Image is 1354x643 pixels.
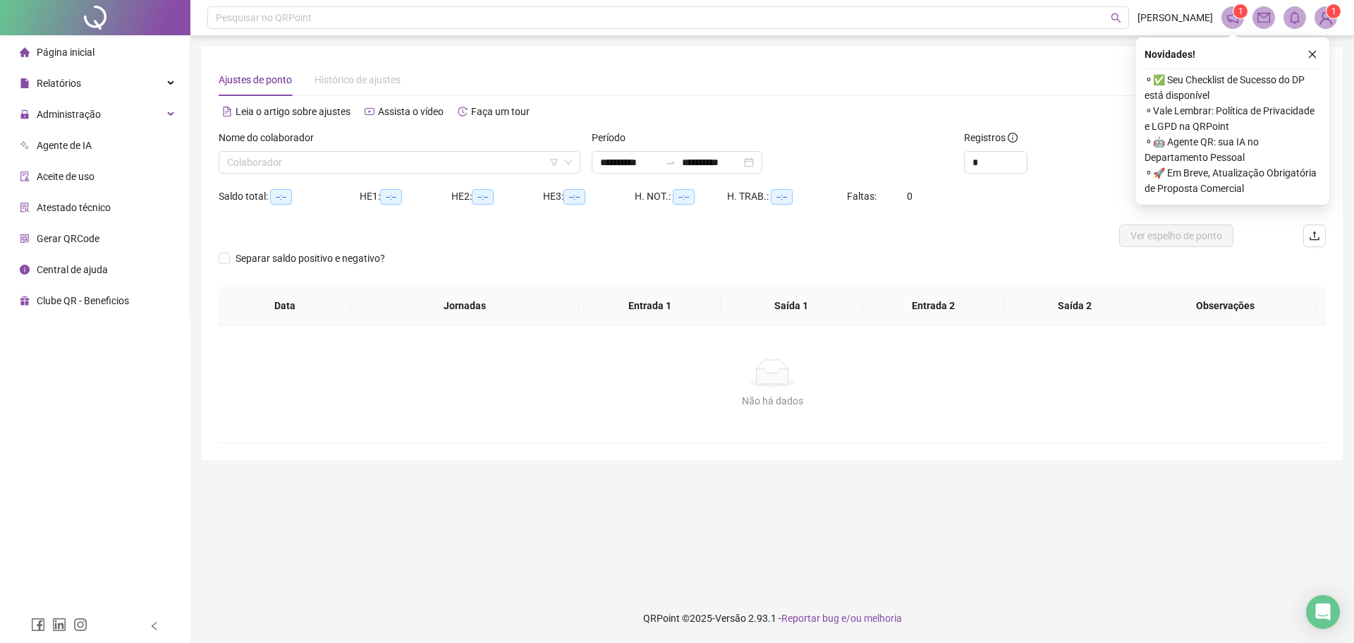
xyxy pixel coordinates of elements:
[1233,4,1248,18] sup: 1
[451,188,543,205] div: HE 2:
[543,188,635,205] div: HE 3:
[1111,13,1121,23] span: search
[665,157,676,168] span: swap-right
[635,188,727,205] div: H. NOT.:
[550,158,559,167] span: filter
[673,189,695,205] span: --:--
[20,78,30,88] span: file
[37,202,111,213] span: Atestado técnico
[1145,72,1321,103] span: ⚬ ✅ Seu Checklist de Sucesso do DP está disponível
[1238,6,1243,16] span: 1
[380,189,402,205] span: --:--
[1331,6,1336,16] span: 1
[52,618,66,632] span: linkedin
[37,78,81,89] span: Relatórios
[592,130,635,145] label: Período
[20,296,30,306] span: gift
[73,618,87,632] span: instagram
[350,287,579,325] th: Jornadas
[219,287,350,325] th: Data
[365,107,374,116] span: youtube
[579,287,721,325] th: Entrada 1
[847,191,879,202] span: Faltas:
[20,203,30,212] span: solution
[236,393,1309,409] div: Não há dados
[1008,133,1018,143] span: info-circle
[150,621,159,631] span: left
[1004,287,1146,325] th: Saída 2
[37,171,94,182] span: Aceite de uso
[781,613,902,624] span: Reportar bug e/ou melhoria
[907,191,913,202] span: 0
[665,157,676,168] span: to
[1326,4,1341,18] sup: Atualize o seu contato no menu Meus Dados
[219,74,292,85] span: Ajustes de ponto
[20,172,30,181] span: audit
[1226,11,1239,24] span: notification
[20,109,30,119] span: lock
[771,189,793,205] span: --:--
[1145,134,1321,165] span: ⚬ 🤖 Agente QR: sua IA no Departamento Pessoal
[1145,103,1321,134] span: ⚬ Vale Lembrar: Política de Privacidade e LGPD na QRPoint
[862,287,1004,325] th: Entrada 2
[31,618,45,632] span: facebook
[1147,298,1304,313] span: Observações
[37,295,129,306] span: Clube QR - Beneficios
[20,47,30,57] span: home
[20,234,30,244] span: qrcode
[219,130,323,145] label: Nome do colaborador
[190,594,1354,643] footer: QRPoint © 2025 - 2.93.1 -
[360,188,451,205] div: HE 1:
[964,130,1018,145] span: Registros
[1145,47,1195,62] span: Novidades !
[1315,7,1336,28] img: 88641
[230,251,391,266] span: Separar saldo positivo e negativo?
[236,106,350,117] span: Leia o artigo sobre ajustes
[564,158,573,167] span: down
[1257,11,1270,24] span: mail
[1306,595,1340,629] div: Open Intercom Messenger
[20,265,30,275] span: info-circle
[563,189,585,205] span: --:--
[458,107,468,116] span: history
[727,188,847,205] div: H. TRAB.:
[219,188,360,205] div: Saldo total:
[471,106,530,117] span: Faça um tour
[1307,49,1317,59] span: close
[270,189,292,205] span: --:--
[37,109,101,120] span: Administração
[222,107,232,116] span: file-text
[1135,287,1315,325] th: Observações
[1309,230,1320,241] span: upload
[1138,10,1213,25] span: [PERSON_NAME]
[37,233,99,244] span: Gerar QRCode
[472,189,494,205] span: --:--
[715,613,746,624] span: Versão
[721,287,862,325] th: Saída 1
[1145,165,1321,196] span: ⚬ 🚀 Em Breve, Atualização Obrigatória de Proposta Comercial
[1288,11,1301,24] span: bell
[37,47,94,58] span: Página inicial
[1119,224,1233,247] button: Ver espelho de ponto
[378,106,444,117] span: Assista o vídeo
[37,140,92,151] span: Agente de IA
[315,74,401,85] span: Histórico de ajustes
[37,264,108,275] span: Central de ajuda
